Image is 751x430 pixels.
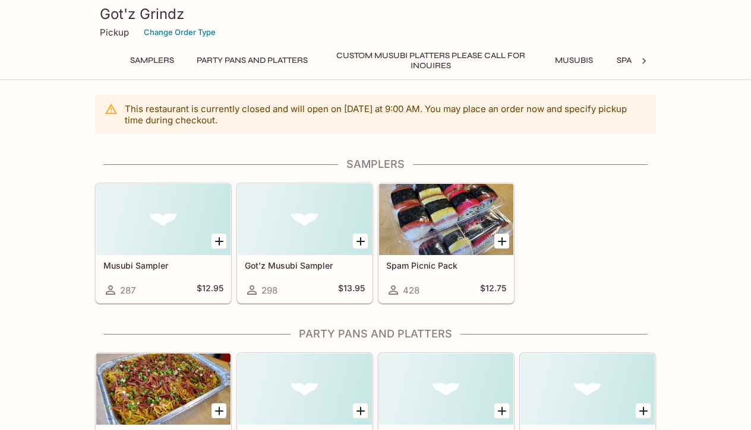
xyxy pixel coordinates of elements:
[237,183,373,303] a: Got’z Musubi Sampler298$13.95
[494,234,509,249] button: Add Spam Picnic Pack
[386,260,506,270] h5: Spam Picnic Pack
[338,283,365,297] h5: $13.95
[103,260,223,270] h5: Musubi Sampler
[379,353,513,425] div: Karaage Platter
[378,183,514,303] a: Spam Picnic Pack428$12.75
[324,52,538,69] button: Custom Musubi Platters PLEASE CALL FOR INQUIRES
[120,285,135,296] span: 287
[238,184,372,255] div: Got’z Musubi Sampler
[494,403,509,418] button: Add Karaage Platter
[379,184,513,255] div: Spam Picnic Pack
[95,158,656,171] h4: Samplers
[520,353,655,425] div: Rice Party Pan
[95,327,656,340] h4: Party Pans and Platters
[353,403,368,418] button: Add Yakisoba Platter
[261,285,277,296] span: 298
[353,234,368,249] button: Add Got’z Musubi Sampler
[212,403,226,418] button: Add Garlic Noodles Platter
[96,184,231,255] div: Musubi Sampler
[100,27,129,38] p: Pickup
[96,353,231,425] div: Garlic Noodles Platter
[100,5,651,23] h3: Got'z Grindz
[547,52,601,69] button: Musubis
[403,285,419,296] span: 428
[610,52,686,69] button: Spam Musubis
[125,103,646,126] p: This restaurant is currently closed and will open on [DATE] at 9:00 AM . You may place an order n...
[636,403,651,418] button: Add Rice Party Pan
[238,353,372,425] div: Yakisoba Platter
[212,234,226,249] button: Add Musubi Sampler
[245,260,365,270] h5: Got’z Musubi Sampler
[197,283,223,297] h5: $12.95
[190,52,314,69] button: Party Pans and Platters
[480,283,506,297] h5: $12.75
[124,52,181,69] button: Samplers
[138,23,221,42] button: Change Order Type
[96,183,231,303] a: Musubi Sampler287$12.95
